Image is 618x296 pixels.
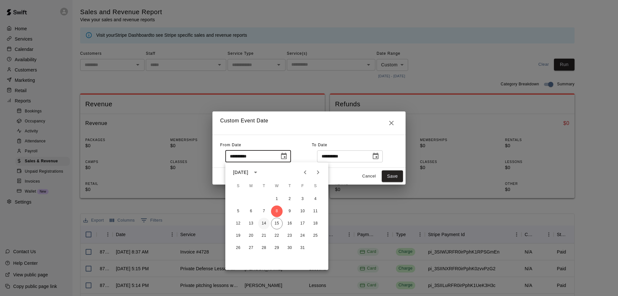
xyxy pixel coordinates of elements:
[232,218,244,229] button: 12
[258,230,270,242] button: 21
[297,193,308,205] button: 3
[369,150,382,163] button: Choose date, selected date is Oct 15, 2025
[212,111,406,135] h2: Custom Event Date
[382,170,403,182] button: Save
[258,218,270,229] button: 14
[271,242,283,254] button: 29
[297,242,308,254] button: 31
[284,180,295,193] span: Thursday
[310,193,321,205] button: 4
[232,180,244,193] span: Sunday
[297,230,308,242] button: 24
[312,166,324,179] button: Next month
[271,218,283,229] button: 15
[297,180,308,193] span: Friday
[258,242,270,254] button: 28
[245,218,257,229] button: 13
[258,180,270,193] span: Tuesday
[284,218,295,229] button: 16
[297,218,308,229] button: 17
[312,143,327,147] span: To Date
[245,180,257,193] span: Monday
[258,205,270,217] button: 7
[299,166,312,179] button: Previous month
[385,117,398,129] button: Close
[233,169,248,176] div: [DATE]
[245,230,257,242] button: 20
[271,205,283,217] button: 8
[271,193,283,205] button: 1
[232,205,244,217] button: 5
[245,242,257,254] button: 27
[310,205,321,217] button: 11
[284,230,295,242] button: 23
[310,218,321,229] button: 18
[310,230,321,242] button: 25
[232,230,244,242] button: 19
[271,230,283,242] button: 22
[359,171,379,181] button: Cancel
[284,205,295,217] button: 9
[284,193,295,205] button: 2
[232,242,244,254] button: 26
[310,180,321,193] span: Saturday
[245,205,257,217] button: 6
[271,180,283,193] span: Wednesday
[284,242,295,254] button: 30
[250,167,261,178] button: calendar view is open, switch to year view
[220,143,241,147] span: From Date
[297,205,308,217] button: 10
[277,150,290,163] button: Choose date, selected date is Oct 8, 2025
